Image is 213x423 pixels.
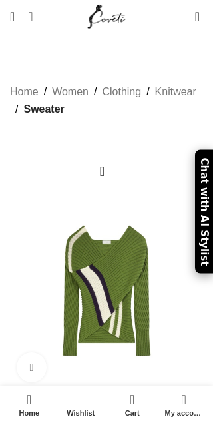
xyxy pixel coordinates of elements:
[155,83,196,101] a: Knitwear
[3,3,21,30] a: Open mobile menu
[158,390,210,420] a: My account
[102,83,141,101] a: Clothing
[165,409,204,418] span: My account
[130,390,140,400] span: 0
[21,3,39,30] a: Search
[23,101,64,118] a: Sweater
[10,83,39,101] a: Home
[106,390,158,420] a: 0 Cart
[85,10,129,21] a: Site logo
[55,390,107,420] div: My wishlist
[196,7,206,17] span: 0
[52,83,89,101] a: Women
[10,83,203,117] nav: Breadcrumb
[62,409,101,418] span: Wishlist
[113,409,152,418] span: Cart
[175,3,188,30] div: My Wishlist
[55,390,107,420] a: Wishlist
[3,390,55,420] a: Home
[188,3,206,30] a: 0
[106,390,158,420] div: My cart
[10,409,49,418] span: Home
